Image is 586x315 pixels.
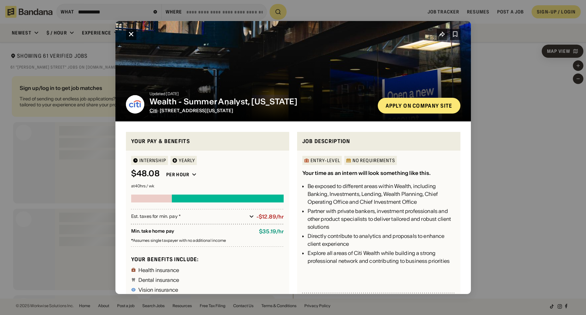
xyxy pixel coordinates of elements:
div: Job Description [302,137,455,145]
div: $ 48.08 [131,169,160,178]
div: -$12.89/hr [256,214,284,220]
div: Wealth - Summer Analyst, [US_STATE] [150,97,373,107]
div: Health insurance [138,267,179,273]
div: at 40 hrs / wk [131,184,284,188]
div: Apply on company site [386,103,453,108]
div: Your time as an intern will look something like this. [302,170,431,176]
div: Vision insurance [138,287,178,292]
a: Citi [150,108,158,114]
div: $ 35.19 / hr [259,228,284,235]
div: Be exposed to different areas within Wealth, including Banking, Investments, Lending, Wealth Plan... [308,182,455,206]
div: YEARLY [179,158,195,163]
img: Citi logo [126,95,144,114]
div: Partner with private bankers, investment professionals and other product specialists to deliver t... [308,207,455,231]
div: No Requirements [353,158,395,163]
div: Your pay & benefits [131,137,284,145]
div: Est. taxes for min. pay * [131,213,247,220]
div: Assumes single taxpayer with no additional income [131,239,284,242]
div: Explore all areas of Citi Wealth while building a strong professional network and contributing to... [308,249,455,265]
div: Internship [139,158,166,163]
div: Updated [DATE] [150,92,373,96]
div: Your benefits include: [131,256,284,263]
div: Min. take home pay [131,228,254,235]
div: Per hour [166,172,189,178]
div: Dental insurance [138,277,179,283]
div: Directly contribute to analytics and proposals to enhance client experience [308,232,455,248]
div: Entry-Level [311,158,340,163]
div: · [STREET_ADDRESS][US_STATE] [150,108,373,114]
